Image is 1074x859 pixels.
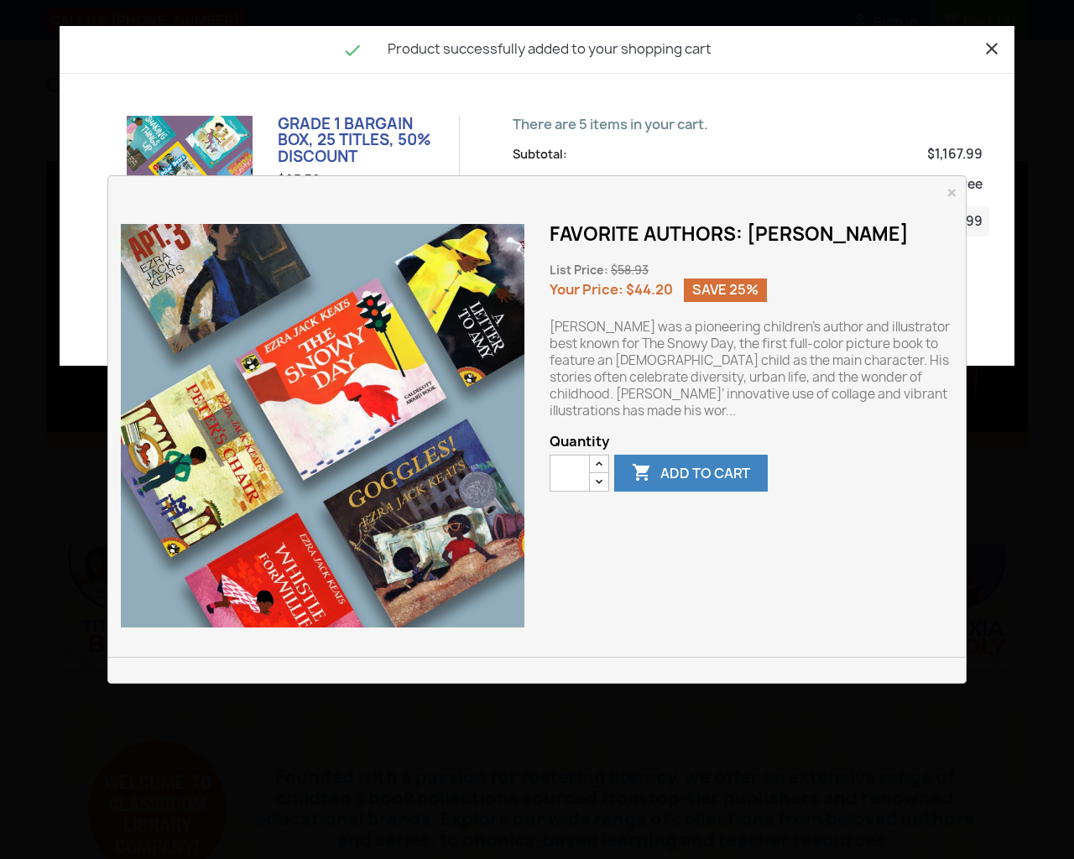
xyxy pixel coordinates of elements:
[550,280,623,299] span: Your Price:
[121,224,524,627] img: Favorite Authors: Ezra Jack Keats
[632,464,652,484] i: 
[550,455,590,492] input: Quantity
[550,433,953,450] span: Quantity
[946,179,957,207] span: ×
[550,263,608,278] span: List Price:
[614,455,768,492] button: Add to cart
[946,183,957,203] button: Close
[626,280,673,299] span: $44.20
[684,279,767,302] span: Save 25%
[550,319,953,419] p: [PERSON_NAME] was a pioneering children’s author and illustrator best known for The Snowy Day, th...
[550,224,953,244] h1: Favorite Authors: [PERSON_NAME]
[611,263,649,278] span: $58.93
